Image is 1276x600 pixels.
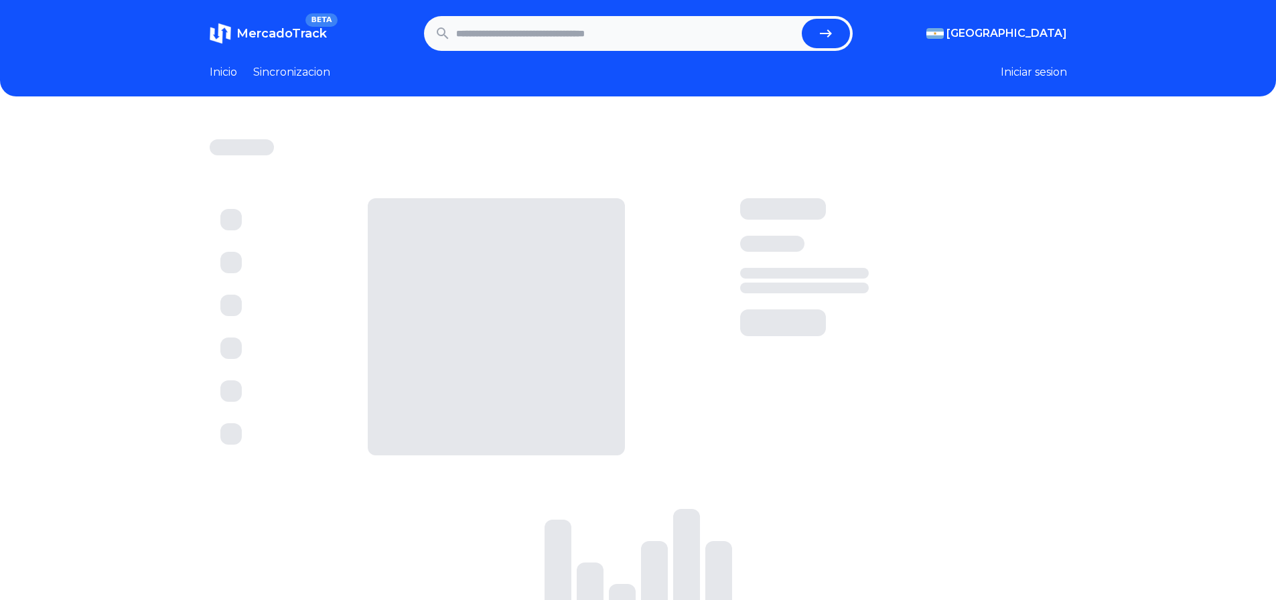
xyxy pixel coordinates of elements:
[926,25,1067,42] button: [GEOGRAPHIC_DATA]
[946,25,1067,42] span: [GEOGRAPHIC_DATA]
[1001,64,1067,80] button: Iniciar sesion
[236,26,327,41] span: MercadoTrack
[926,28,944,39] img: Argentina
[210,23,327,44] a: MercadoTrackBETA
[210,64,237,80] a: Inicio
[305,13,337,27] span: BETA
[210,23,231,44] img: MercadoTrack
[253,64,330,80] a: Sincronizacion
